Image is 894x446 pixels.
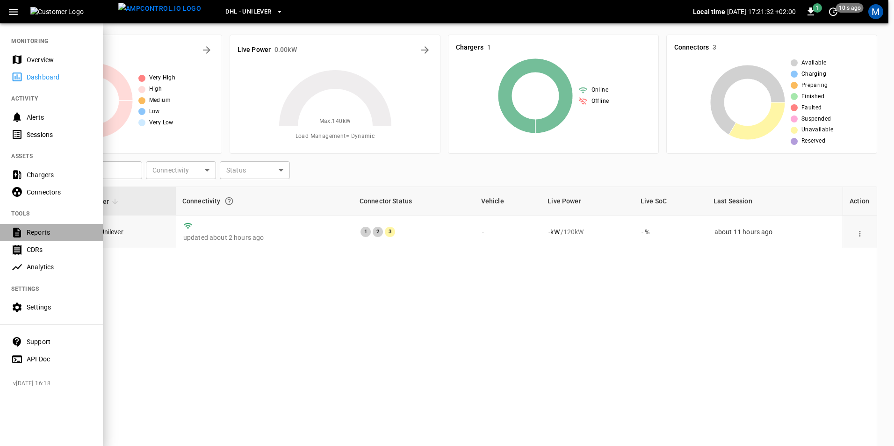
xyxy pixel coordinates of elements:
[27,130,92,139] div: Sessions
[27,170,92,180] div: Chargers
[27,337,92,346] div: Support
[27,113,92,122] div: Alerts
[813,3,822,13] span: 1
[118,3,201,14] img: ampcontrol.io logo
[826,4,841,19] button: set refresh interval
[868,4,883,19] div: profile-icon
[225,7,271,17] span: DHL - Unilever
[27,228,92,237] div: Reports
[27,354,92,364] div: API Doc
[30,7,115,16] img: Customer Logo
[27,55,92,65] div: Overview
[27,187,92,197] div: Connectors
[693,7,725,16] p: Local time
[27,245,92,254] div: CDRs
[727,7,796,16] p: [DATE] 17:21:32 +02:00
[13,379,95,388] span: v [DATE] 16:18
[27,72,92,82] div: Dashboard
[27,262,92,272] div: Analytics
[27,302,92,312] div: Settings
[836,3,864,13] span: 10 s ago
